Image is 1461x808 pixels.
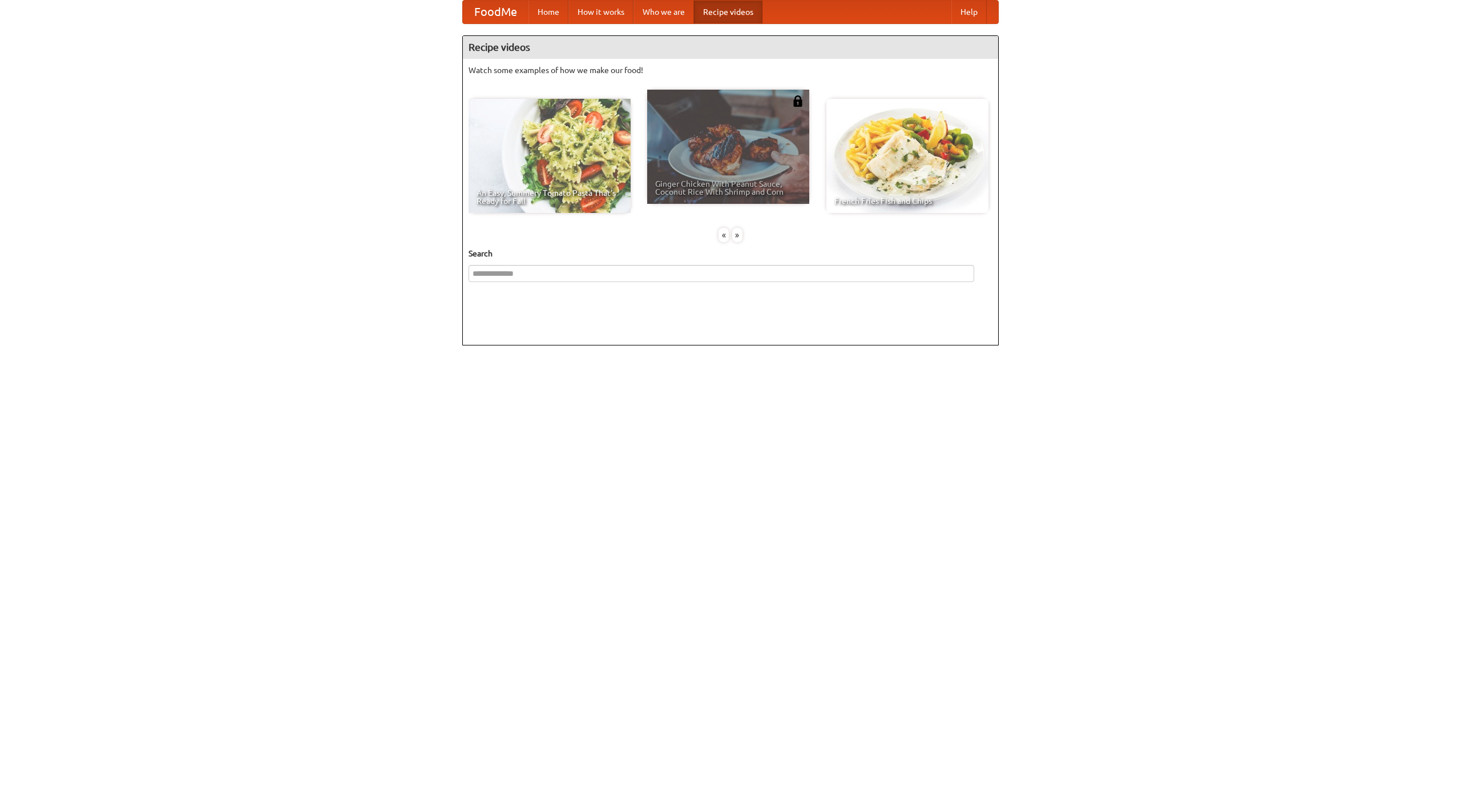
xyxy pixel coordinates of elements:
[463,36,998,59] h4: Recipe videos
[469,248,992,259] h5: Search
[469,65,992,76] p: Watch some examples of how we make our food!
[951,1,987,23] a: Help
[826,99,988,213] a: French Fries Fish and Chips
[463,1,528,23] a: FoodMe
[694,1,762,23] a: Recipe videos
[792,95,804,107] img: 483408.png
[528,1,568,23] a: Home
[469,99,631,213] a: An Easy, Summery Tomato Pasta That's Ready for Fall
[732,228,742,242] div: »
[568,1,633,23] a: How it works
[633,1,694,23] a: Who we are
[719,228,729,242] div: «
[477,189,623,205] span: An Easy, Summery Tomato Pasta That's Ready for Fall
[834,197,980,205] span: French Fries Fish and Chips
